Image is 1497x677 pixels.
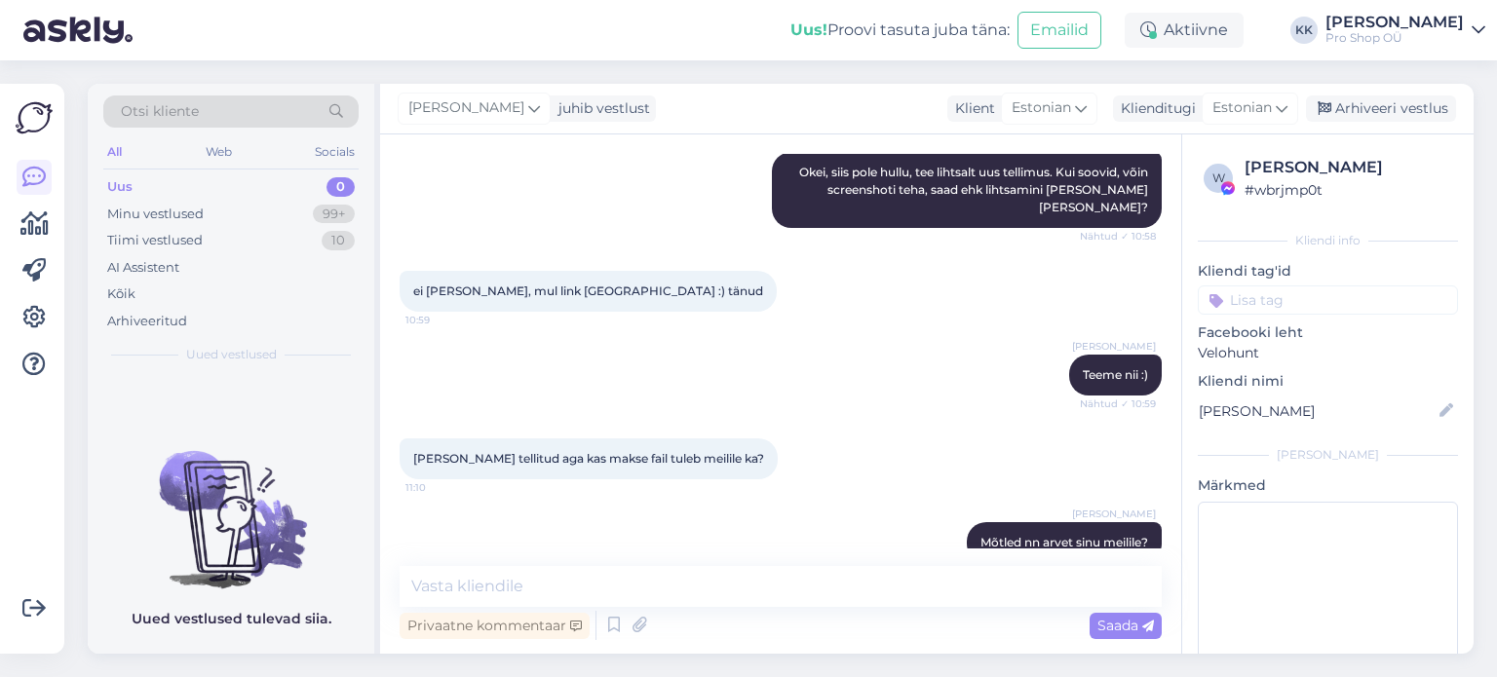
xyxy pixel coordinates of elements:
[1198,285,1458,315] input: Lisa tag
[1198,371,1458,392] p: Kliendi nimi
[103,139,126,165] div: All
[88,416,374,591] img: No chats
[1072,507,1156,521] span: [PERSON_NAME]
[405,480,479,495] span: 11:10
[16,99,53,136] img: Askly Logo
[1012,97,1071,119] span: Estonian
[1325,30,1464,46] div: Pro Shop OÜ
[413,451,764,466] span: [PERSON_NAME] tellitud aga kas makse fail tuleb meilile ka?
[799,165,1151,214] span: Okei, siis pole hullu, tee lihtsalt uus tellimus. Kui soovid, võin screenshoti teha, saad ehk lih...
[1199,400,1436,422] input: Lisa nimi
[107,284,135,304] div: Kõik
[1080,229,1156,244] span: Nähtud ✓ 10:58
[1125,13,1244,48] div: Aktiivne
[790,19,1010,42] div: Proovi tasuta juba täna:
[1306,95,1456,122] div: Arhiveeri vestlus
[107,231,203,250] div: Tiimi vestlused
[400,613,590,639] div: Privaatne kommentaar
[1245,156,1452,179] div: [PERSON_NAME]
[413,283,763,298] span: ei [PERSON_NAME], mul link [GEOGRAPHIC_DATA] :) tänud
[1245,179,1452,201] div: # wbrjmp0t
[408,97,524,119] span: [PERSON_NAME]
[980,535,1148,549] span: Mõtled nn arvet sinu meilile?
[1325,15,1485,46] a: [PERSON_NAME]Pro Shop OÜ
[1198,343,1458,363] p: Velohunt
[326,177,355,197] div: 0
[1113,98,1196,119] div: Klienditugi
[1198,232,1458,249] div: Kliendi info
[311,139,359,165] div: Socials
[121,101,199,122] span: Otsi kliente
[322,231,355,250] div: 10
[107,258,179,278] div: AI Assistent
[1325,15,1464,30] div: [PERSON_NAME]
[107,177,133,197] div: Uus
[1198,261,1458,282] p: Kliendi tag'id
[202,139,236,165] div: Web
[1198,475,1458,496] p: Märkmed
[107,312,187,331] div: Arhiveeritud
[1290,17,1318,44] div: KK
[1097,617,1154,634] span: Saada
[1212,97,1272,119] span: Estonian
[1083,367,1148,382] span: Teeme nii :)
[1017,12,1101,49] button: Emailid
[132,609,331,629] p: Uued vestlused tulevad siia.
[1212,170,1225,185] span: w
[790,20,827,39] b: Uus!
[1198,322,1458,343] p: Facebooki leht
[1080,396,1156,411] span: Nähtud ✓ 10:59
[107,205,204,224] div: Minu vestlused
[313,205,355,224] div: 99+
[405,313,479,327] span: 10:59
[551,98,650,119] div: juhib vestlust
[1198,446,1458,464] div: [PERSON_NAME]
[947,98,995,119] div: Klient
[1072,339,1156,354] span: [PERSON_NAME]
[186,346,277,363] span: Uued vestlused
